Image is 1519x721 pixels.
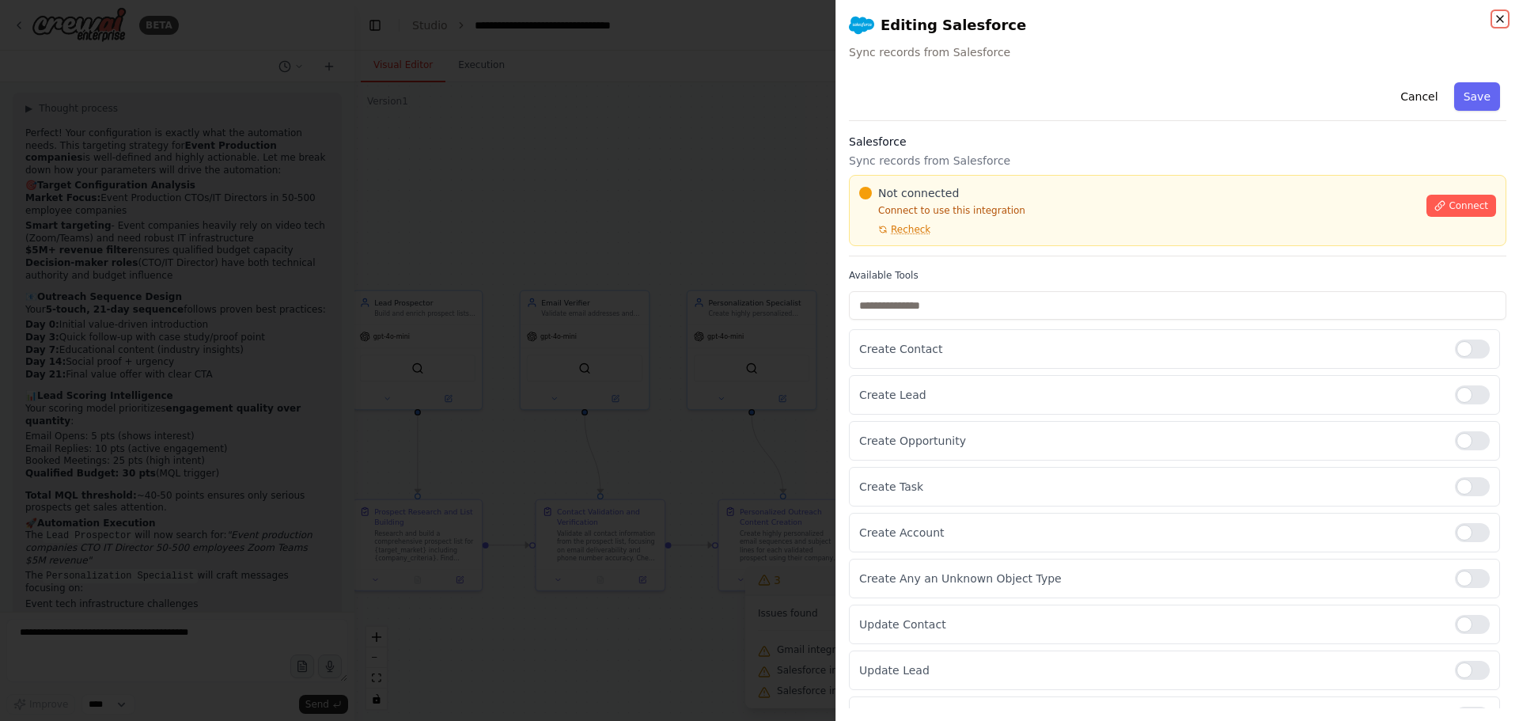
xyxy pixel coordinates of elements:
p: Create Lead [859,387,1442,403]
h2: Editing Salesforce [849,13,1506,38]
button: Recheck [859,223,930,236]
span: Recheck [891,223,930,236]
p: Create Task [859,479,1442,495]
p: Sync records from Salesforce [849,153,1506,169]
p: Create Any an Unknown Object Type [859,571,1442,586]
p: Create Contact [859,341,1442,357]
span: Not connected [878,185,959,201]
p: Connect to use this integration [859,204,1417,217]
button: Save [1454,82,1500,111]
button: Cancel [1391,82,1447,111]
button: Connect [1426,195,1496,217]
img: Salesforce [849,13,874,38]
p: Create Account [859,525,1442,541]
h3: Salesforce [849,134,1506,150]
p: Create Opportunity [859,433,1442,449]
p: Update Contact [859,617,1442,632]
span: Connect [1449,199,1488,212]
span: Sync records from Salesforce [849,44,1506,60]
p: Update Lead [859,662,1442,678]
label: Available Tools [849,269,1506,282]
